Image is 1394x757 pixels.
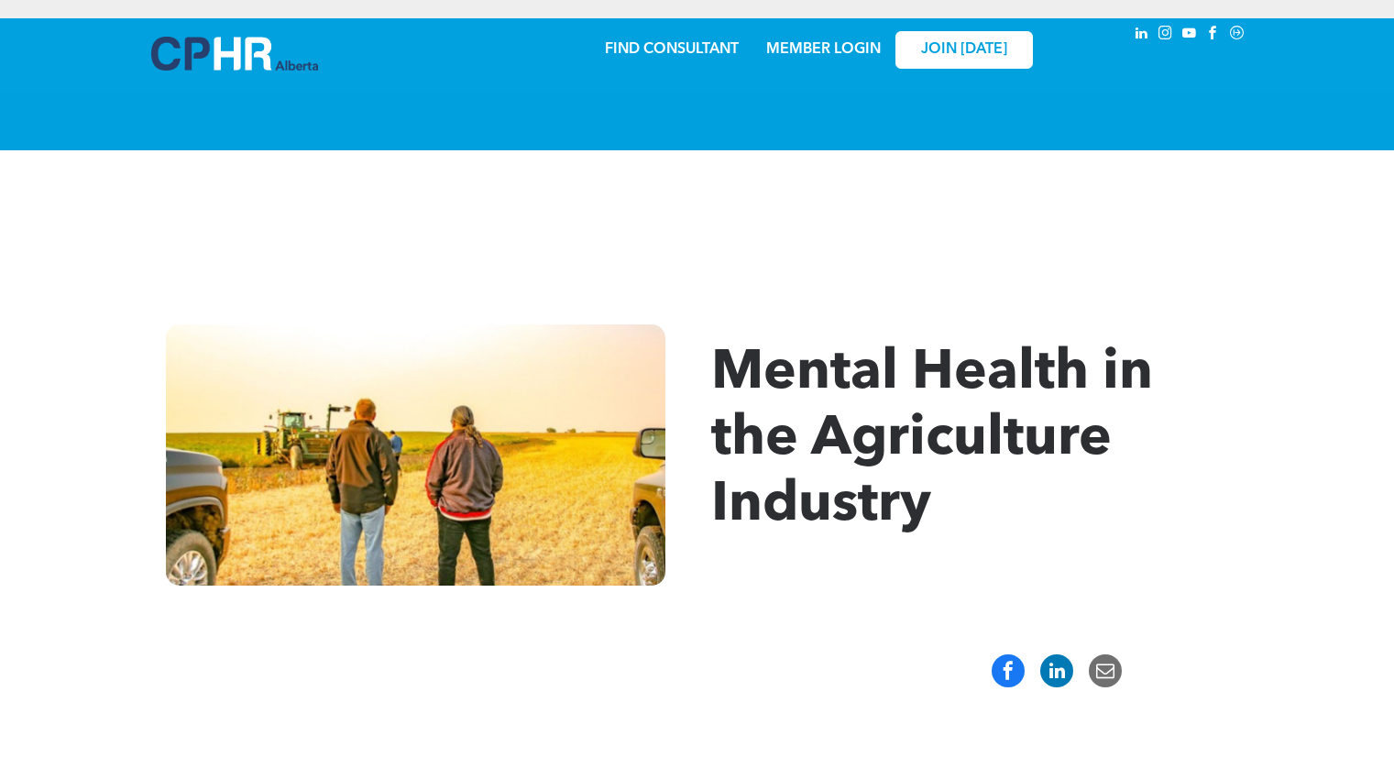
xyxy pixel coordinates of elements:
[605,42,739,57] a: FIND CONSULTANT
[921,41,1007,59] span: JOIN [DATE]
[1156,23,1176,48] a: instagram
[1203,23,1224,48] a: facebook
[1180,23,1200,48] a: youtube
[766,42,881,57] a: MEMBER LOGIN
[711,346,1153,533] span: Mental Health in the Agriculture Industry
[151,37,318,71] img: A blue and white logo for cp alberta
[895,31,1033,69] a: JOIN [DATE]
[1227,23,1247,48] a: Social network
[1132,23,1152,48] a: linkedin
